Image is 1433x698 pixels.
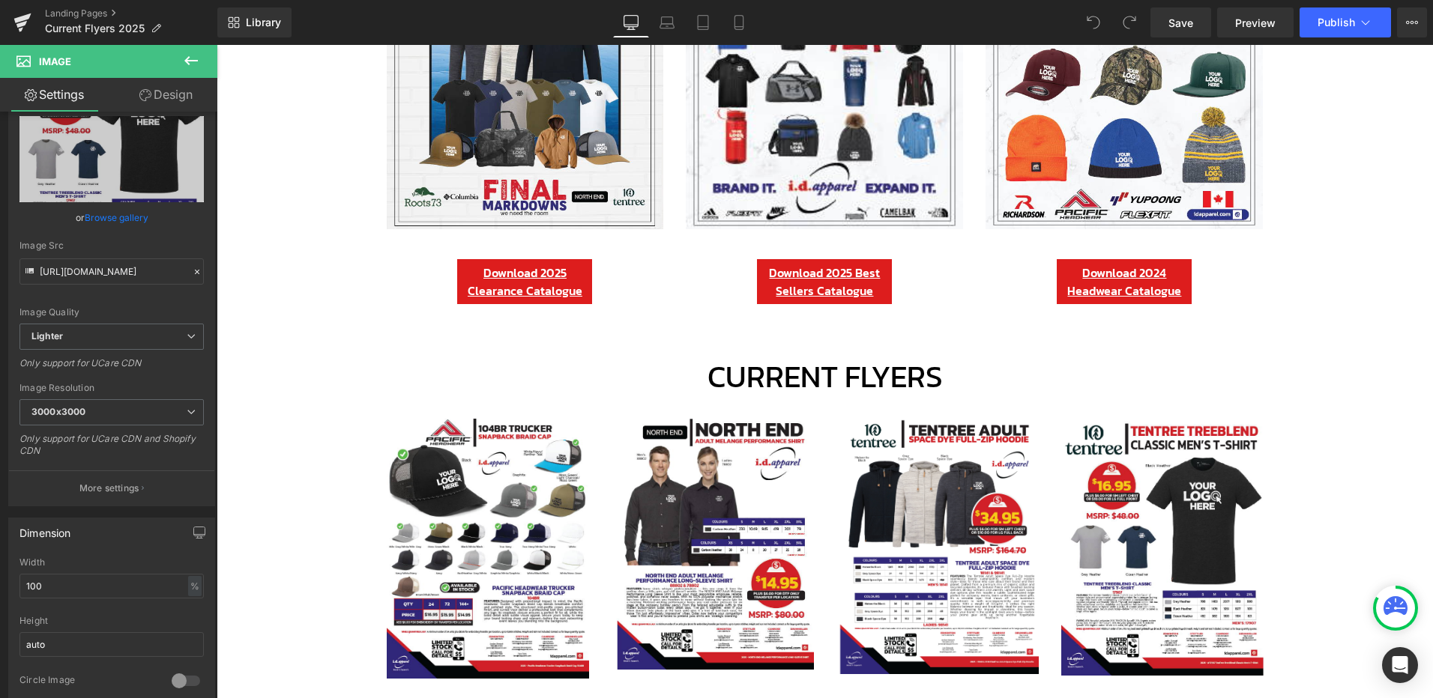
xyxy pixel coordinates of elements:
a: Browse gallery [85,204,148,231]
a: Landing Pages [45,7,217,19]
div: % [188,576,202,596]
button: More settings [9,470,214,506]
div: Image Resolution [19,383,204,393]
a: Download 2024 Headwear Catalogue [840,214,975,259]
div: Width [19,557,204,568]
a: Download 2025 Clearance Catalogue [241,214,375,259]
span: Preview [1235,15,1276,31]
a: Desktop [613,7,649,37]
div: Only support for UCare CDN and Shopify CDN [19,433,204,467]
a: Laptop [649,7,685,37]
a: New Library [217,7,292,37]
button: Redo [1114,7,1144,37]
input: auto [19,574,204,598]
p: More settings [79,482,139,495]
span: Download 2025 Best Sellers Catalogue [540,219,675,255]
a: Tablet [685,7,721,37]
div: Image Quality [19,307,204,318]
a: Download 2025 Best Sellers Catalogue [540,214,675,259]
div: Height [19,616,204,626]
button: More [1397,7,1427,37]
a: Preview [1217,7,1294,37]
div: Image Src [19,240,204,251]
button: Undo [1078,7,1108,37]
b: 3000x3000 [31,406,85,417]
div: Open Intercom Messenger [1382,647,1418,683]
span: Library [246,16,281,29]
span: Download 2024 Headwear Catalogue [840,219,975,255]
span: Publish [1318,16,1355,28]
div: Dimension [19,518,71,539]
input: Link [19,258,204,285]
span: Save [1168,15,1193,31]
div: or [19,210,204,225]
input: auto [19,632,204,657]
span: Current Flyers 2025 [45,22,145,34]
div: Circle Image [19,674,157,690]
a: Design [112,78,220,112]
b: Lighter [31,330,63,342]
div: Only support for UCare CDN [19,357,204,379]
a: Mobile [721,7,757,37]
span: Image [39,55,71,67]
button: Publish [1300,7,1391,37]
span: Download 2025 Clearance Catalogue [241,219,375,255]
